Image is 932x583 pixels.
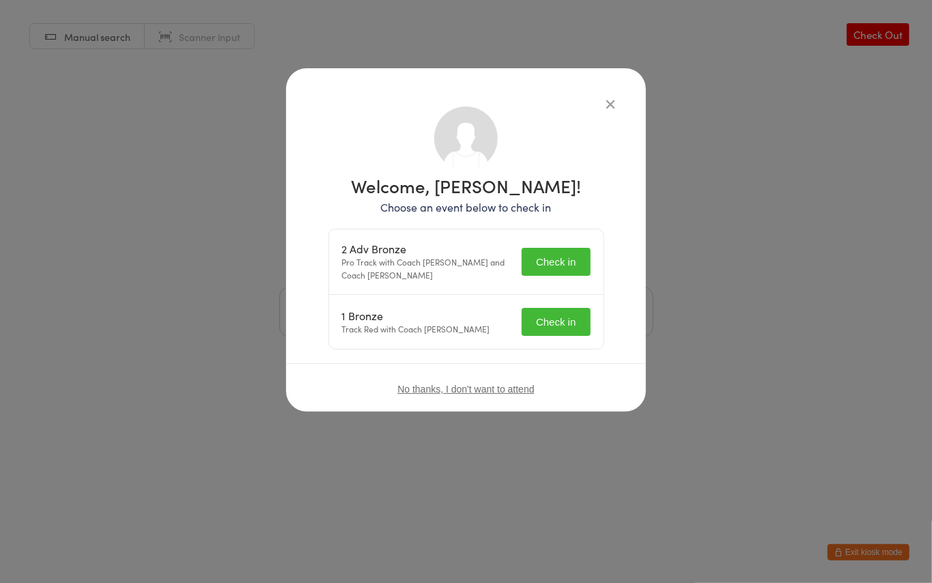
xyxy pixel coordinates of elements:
[342,242,514,281] div: Pro Track with Coach [PERSON_NAME] and Coach [PERSON_NAME]
[522,248,590,276] button: Check in
[328,199,604,215] p: Choose an event below to check in
[328,177,604,195] h1: Welcome, [PERSON_NAME]!
[342,309,490,322] div: 1 Bronze
[342,242,514,255] div: 2 Adv Bronze
[342,309,490,335] div: Track Red with Coach [PERSON_NAME]
[522,308,590,336] button: Check in
[434,106,498,170] img: no_photo.png
[397,384,534,395] button: No thanks, I don't want to attend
